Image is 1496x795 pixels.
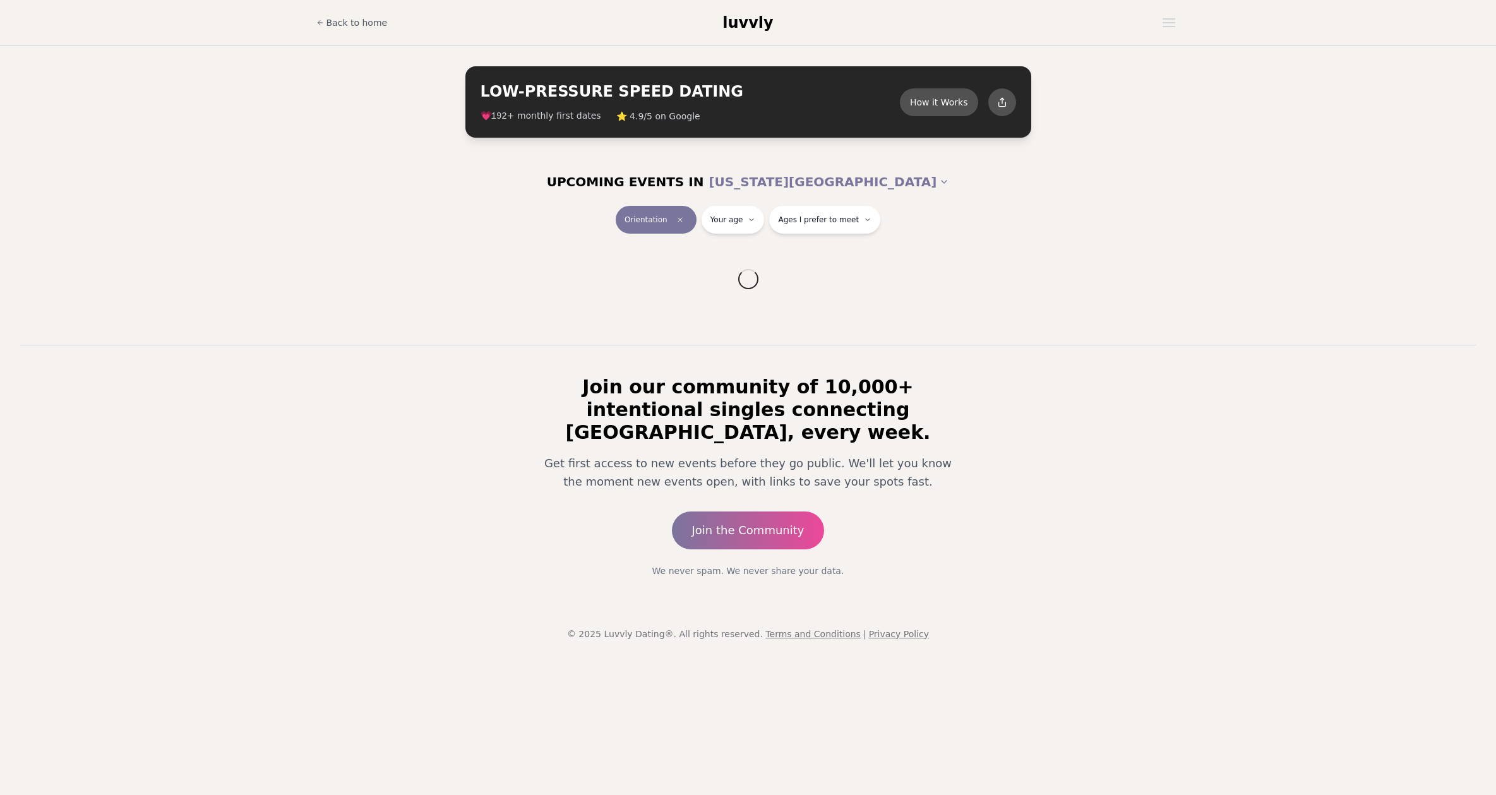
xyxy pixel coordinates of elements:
[10,628,1486,640] p: © 2025 Luvvly Dating®. All rights reserved.
[710,215,743,225] span: Your age
[547,173,704,191] span: UPCOMING EVENTS IN
[326,16,388,29] span: Back to home
[863,629,866,639] span: |
[709,168,949,196] button: [US_STATE][GEOGRAPHIC_DATA]
[672,511,825,549] a: Join the Community
[526,376,971,444] h2: Join our community of 10,000+ intentional singles connecting [GEOGRAPHIC_DATA], every week.
[491,111,507,121] span: 192
[778,215,859,225] span: Ages I prefer to meet
[702,206,765,234] button: Your age
[616,110,700,123] span: ⭐ 4.9/5 on Google
[616,206,697,234] button: OrientationClear event type filter
[481,109,601,123] span: 💗 + monthly first dates
[722,13,773,33] a: luvvly
[481,81,900,102] h2: LOW-PRESSURE SPEED DATING
[536,454,960,491] p: Get first access to new events before they go public. We'll let you know the moment new events op...
[769,206,880,234] button: Ages I prefer to meet
[316,10,388,35] a: Back to home
[900,88,978,116] button: How it Works
[526,565,971,577] p: We never spam. We never share your data.
[1158,13,1180,32] button: Open menu
[625,215,667,225] span: Orientation
[869,629,929,639] a: Privacy Policy
[765,629,861,639] a: Terms and Conditions
[673,212,688,227] span: Clear event type filter
[722,14,773,32] span: luvvly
